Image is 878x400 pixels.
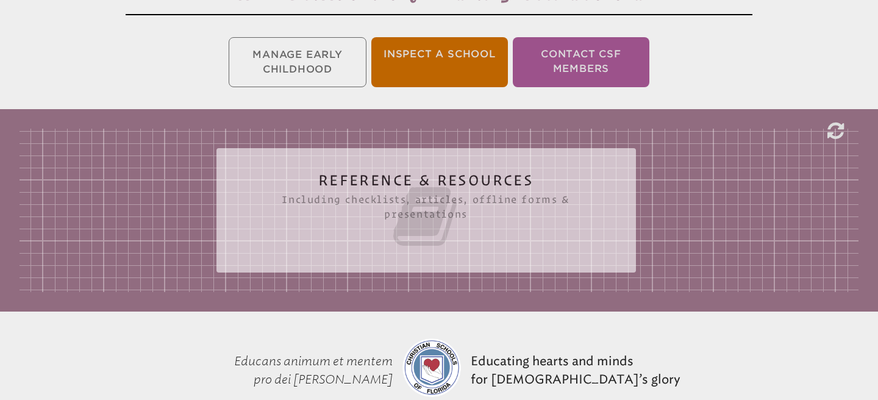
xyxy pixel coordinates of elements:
[513,37,649,87] li: Contact CSF Members
[371,37,508,87] li: Inspect a School
[241,173,612,251] h2: Reference & Resources
[402,338,461,397] img: csf-logo-web-colors.png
